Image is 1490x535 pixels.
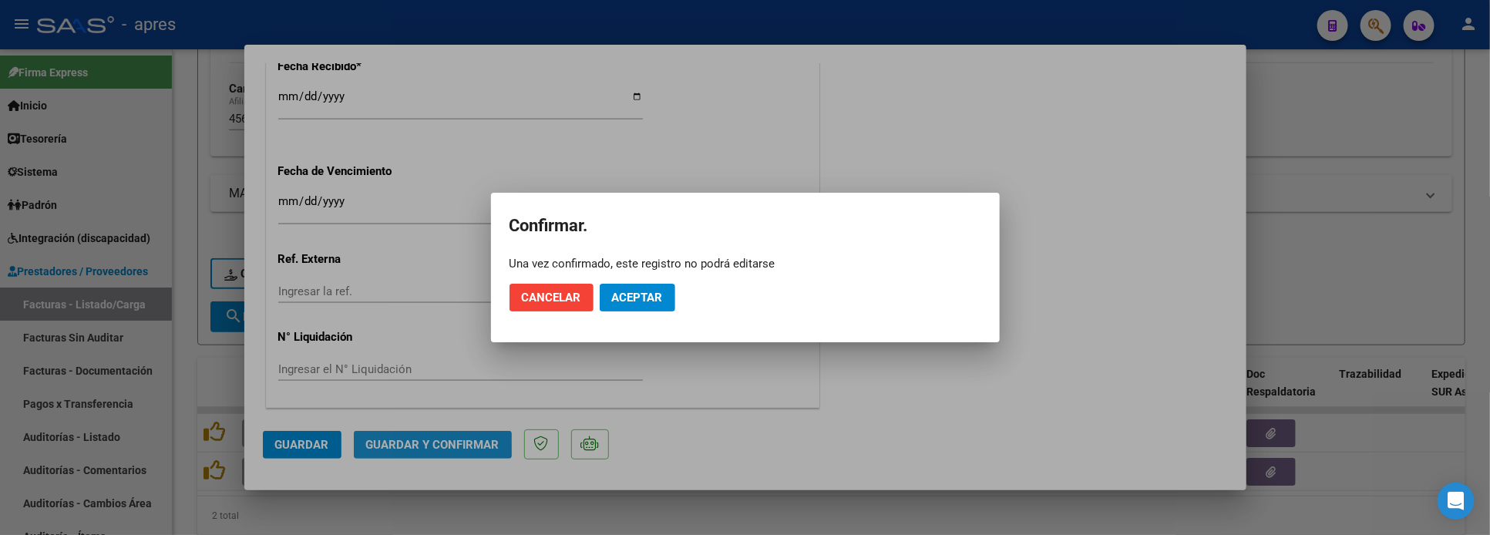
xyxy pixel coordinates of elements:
span: Cancelar [522,291,581,305]
div: Una vez confirmado, este registro no podrá editarse [510,256,981,271]
div: Open Intercom Messenger [1438,483,1475,520]
button: Cancelar [510,284,594,311]
h2: Confirmar. [510,211,981,241]
span: Aceptar [612,291,663,305]
button: Aceptar [600,284,675,311]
